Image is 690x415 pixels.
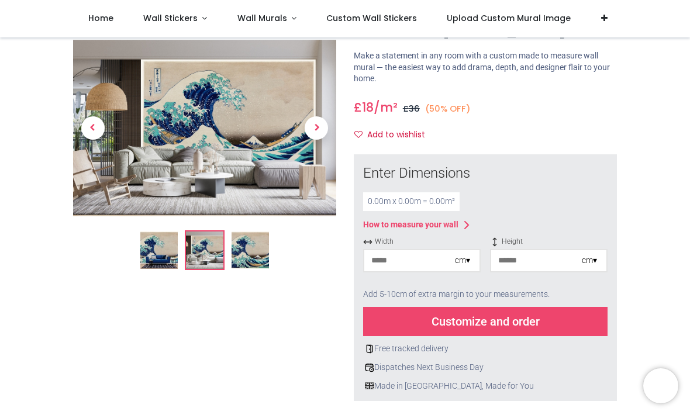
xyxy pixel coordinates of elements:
a: Next [297,67,337,190]
div: How to measure your wall [363,219,458,231]
span: Previous [81,116,105,140]
div: cm ▾ [582,255,597,267]
small: (50% OFF) [425,103,471,115]
a: Previous [73,67,113,190]
span: £ [354,99,374,116]
div: Free tracked delivery [363,343,608,355]
i: Add to wishlist [354,130,363,139]
span: /m² [374,99,398,116]
img: The Great Wave off Kanagawa Wall Mural Artist Katsushika Hokusai [140,231,178,269]
span: Wall Murals [237,12,287,24]
img: WS-68500-02 [186,231,223,269]
span: Height [490,237,608,247]
div: Made in [GEOGRAPHIC_DATA], Made for You [363,381,608,392]
img: WS-68500-03 [232,231,269,269]
span: Home [88,12,113,24]
img: WS-68500-02 [73,40,336,216]
div: Add 5-10cm of extra margin to your measurements. [363,282,608,307]
div: Dispatches Next Business Day [363,362,608,373]
span: Wall Stickers [143,12,198,24]
img: uk [365,381,374,390]
iframe: Brevo live chat [643,368,678,403]
div: Enter Dimensions [363,164,608,184]
p: Make a statement in any room with a custom made to measure wall mural — the easiest way to add dr... [354,50,617,85]
span: Next [305,116,328,140]
span: Custom Wall Stickers [326,12,417,24]
span: Upload Custom Mural Image [447,12,571,24]
div: cm ▾ [455,255,470,267]
span: 36 [409,103,420,115]
div: Customize and order [363,307,608,336]
button: Add to wishlistAdd to wishlist [354,125,435,145]
span: Width [363,237,481,247]
span: 18 [362,99,374,116]
div: 0.00 m x 0.00 m = 0.00 m² [363,192,460,211]
span: £ [403,103,420,115]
